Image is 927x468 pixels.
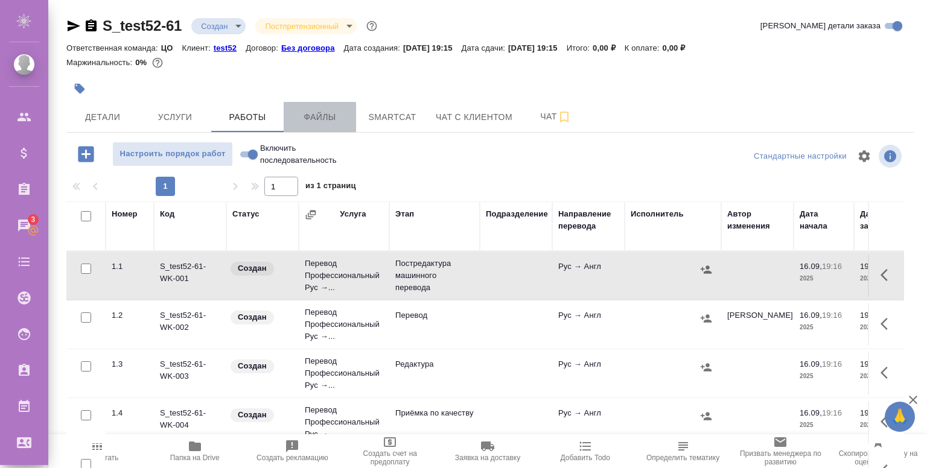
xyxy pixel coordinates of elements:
[74,110,132,125] span: Детали
[800,370,848,382] p: 2025
[800,273,848,285] p: 2025
[246,43,281,52] p: Договор:
[244,434,342,468] button: Создать рекламацию
[232,208,260,220] div: Статус
[229,407,293,423] div: Заказ еще не согласован с клиентом, искать исполнителей рано
[436,110,512,125] span: Чат с клиентом
[860,359,882,368] p: 19.09,
[256,454,328,462] span: Создать рекламацию
[800,321,848,334] p: 2025
[238,360,267,372] p: Создан
[214,42,246,52] a: test52
[822,408,842,417] p: 19:16
[161,43,182,52] p: ЦО
[291,110,349,125] span: Файлы
[182,43,214,52] p: Клиент:
[860,208,908,232] div: Дата завершения
[170,454,220,462] span: Папка на Drive
[403,43,462,52] p: [DATE] 19:15
[103,17,182,34] a: S_test52-61
[112,407,148,419] div: 1.4
[879,145,904,168] span: Посмотреть информацию
[850,142,879,171] span: Настроить таблицу
[860,321,908,334] p: 2025
[873,358,902,387] button: Здесь прячутся важные кнопки
[395,358,474,370] p: Редактура
[860,273,908,285] p: 2025
[229,358,293,375] div: Заказ еще не согласован с клиентом, искать исполнителей рано
[299,349,389,397] td: Перевод Профессиональный Рус →...
[836,449,920,466] span: Скопировать ссылку на оценку заказа
[486,208,548,220] div: Подразделение
[66,19,81,33] button: Скопировать ссылку для ЯМессенджера
[112,261,148,273] div: 1.1
[822,262,842,271] p: 19:16
[697,309,715,327] button: Назначить
[112,142,233,166] button: Настроить порядок работ
[348,449,432,466] span: Создать счет на предоплату
[395,208,414,220] div: Этап
[800,359,822,368] p: 16.09,
[197,21,231,31] button: Создан
[462,43,508,52] p: Дата сдачи:
[800,311,822,320] p: 16.09,
[299,251,389,300] td: Перевод Профессиональный Рус →...
[238,311,267,323] p: Создан
[697,261,715,279] button: Назначить
[66,75,93,102] button: Добавить тэг
[3,210,45,241] a: 3
[66,58,135,67] p: Маржинальность:
[112,358,148,370] div: 1.3
[146,434,244,468] button: Папка на Drive
[829,434,927,468] button: Скопировать ссылку на оценку заказа
[646,454,719,462] span: Определить тематику
[873,407,902,436] button: Здесь прячутся важные кнопки
[800,262,822,271] p: 16.09,
[567,43,593,52] p: Итого:
[84,19,98,33] button: Скопировать ссылку
[191,18,246,34] div: Создан
[395,407,474,419] p: Приёмка по качеству
[527,109,585,124] span: Чат
[890,404,910,429] span: 🙏
[154,303,226,346] td: S_test52-61-WK-002
[299,398,389,446] td: Перевод Профессиональный Рус →...
[154,401,226,443] td: S_test52-61-WK-004
[731,434,829,468] button: Призвать менеджера по развитию
[305,209,317,221] button: Сгруппировать
[305,179,356,196] span: из 1 страниц
[727,208,788,232] div: Автор изменения
[238,262,267,274] p: Создан
[261,21,342,31] button: Постпретензионный
[625,43,663,52] p: К оплате:
[860,370,908,382] p: 2025
[631,208,684,220] div: Исполнитель
[860,262,882,271] p: 19.09,
[135,58,150,67] p: 0%
[154,352,226,394] td: S_test52-61-WK-003
[800,408,822,417] p: 16.09,
[697,358,715,376] button: Назначить
[238,409,267,421] p: Создан
[885,402,915,432] button: 🙏
[455,454,520,462] span: Заявка на доставку
[112,208,138,220] div: Номер
[697,407,715,425] button: Назначить
[634,434,732,468] button: Определить тематику
[340,208,366,220] div: Услуга
[751,147,850,166] div: split button
[760,20,881,32] span: [PERSON_NAME] детали заказа
[557,110,572,124] svg: Подписаться
[860,408,882,417] p: 19.09,
[873,261,902,289] button: Здесь прячутся важные кнопки
[112,309,148,321] div: 1.2
[363,110,421,125] span: Smartcat
[537,434,634,468] button: Добавить Todo
[160,208,174,220] div: Код
[255,18,357,34] div: Создан
[150,55,165,71] button: 0.00 RUB;
[119,147,226,161] span: Настроить порядок работ
[739,449,822,466] span: Призвать менеджера по развитию
[800,208,848,232] div: Дата начала
[439,434,537,468] button: Заявка на доставку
